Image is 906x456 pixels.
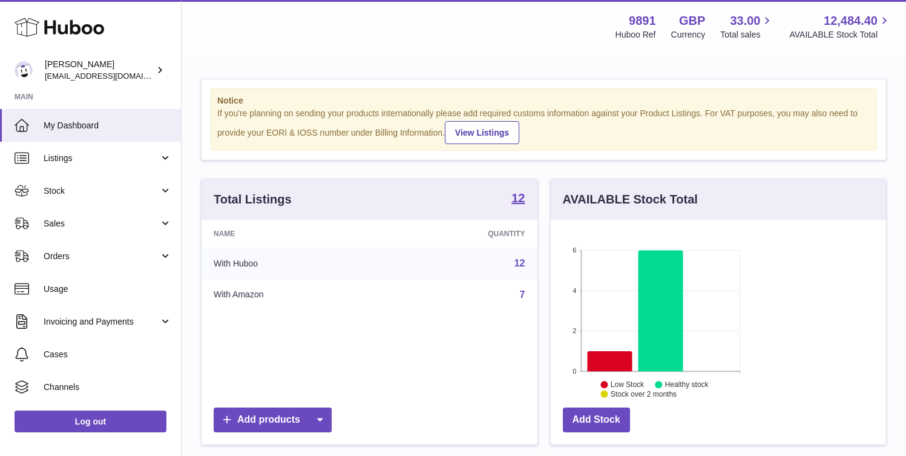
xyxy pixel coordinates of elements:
strong: GBP [679,13,705,29]
span: [EMAIL_ADDRESS][DOMAIN_NAME] [45,71,178,81]
text: 2 [573,327,576,334]
text: Low Stock [610,380,644,389]
span: Channels [44,382,172,393]
strong: 9891 [629,13,656,29]
strong: 12 [511,192,525,204]
h3: AVAILABLE Stock Total [563,191,698,208]
td: With Amazon [202,279,385,311]
span: My Dashboard [44,120,172,131]
div: Huboo Ref [615,29,656,41]
span: Cases [44,349,172,360]
a: Add Stock [563,408,630,432]
div: Currency [671,29,706,41]
span: Total sales [720,29,774,41]
text: 6 [573,246,576,254]
text: 4 [573,287,576,294]
h3: Total Listings [214,191,292,208]
th: Quantity [385,220,537,248]
a: 12,484.40 AVAILABLE Stock Total [789,13,891,41]
span: 12,484.40 [824,13,878,29]
span: AVAILABLE Stock Total [789,29,891,41]
a: View Listings [445,121,519,144]
strong: Notice [217,95,870,107]
div: [PERSON_NAME] [45,59,154,82]
span: Listings [44,153,159,164]
span: Invoicing and Payments [44,316,159,328]
a: 33.00 Total sales [720,13,774,41]
th: Name [202,220,385,248]
a: Add products [214,408,332,432]
span: Sales [44,218,159,230]
img: ro@thebitterclub.co.uk [15,61,33,79]
span: Stock [44,185,159,197]
span: Usage [44,283,172,295]
td: With Huboo [202,248,385,279]
a: Log out [15,411,166,432]
a: 12 [511,192,525,207]
text: Healthy stock [665,380,709,389]
text: Stock over 2 months [610,390,676,398]
text: 0 [573,368,576,375]
div: If you're planning on sending your products internationally please add required customs informati... [217,108,870,144]
span: Orders [44,251,159,262]
a: 12 [514,258,525,268]
a: 7 [520,289,525,300]
span: 33.00 [730,13,760,29]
